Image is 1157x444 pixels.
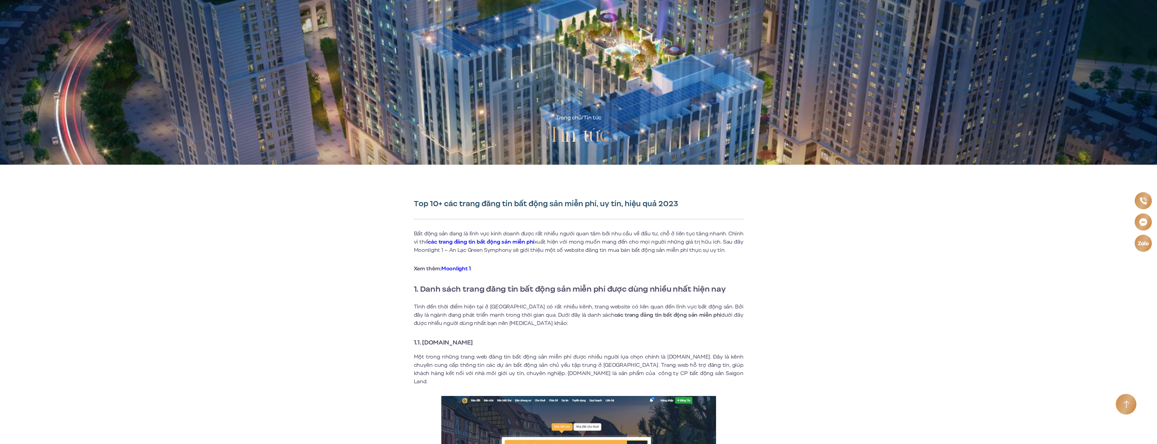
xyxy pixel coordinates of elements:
strong: Xem thêm: [414,265,471,272]
span: Tin tức [583,114,601,121]
p: Một trong những trang web đăng tin bất động sản miễn phí được nhiều người lựa chọn chính là [DOMA... [414,353,744,386]
strong: các trang đăng tin bất động sản miễn phí [614,311,721,319]
p: Bất động sản đang là lĩnh vực kinh doanh được rất nhiều người quan tâm bởi nhu cầu về đầu tư, chỗ... [414,230,744,254]
a: các trang đăng tin bất động sản miễn phí [428,238,534,246]
strong: 1. Danh sách trang đăng tin bất động sản miễn phí được dùng nhiều nhất hiện nay [414,283,726,295]
img: Zalo icon [1137,241,1149,246]
div: / [556,114,601,122]
p: Tính đến thời điểm hiện tại ở [GEOGRAPHIC_DATA] có rất nhiều kênh, trang website có liên quan đến... [414,303,744,327]
img: Messenger icon [1139,218,1148,226]
h2: Tin tức [548,122,610,150]
a: Trang chủ [556,114,581,121]
h1: Top 10+ các trang đăng tin bất động sản miễn phí, uy tín, hiệu quả 2023 [414,199,744,209]
strong: 1.1. [DOMAIN_NAME] [414,338,473,347]
img: Phone icon [1139,197,1147,205]
img: Arrow icon [1123,400,1129,408]
a: Moonlight 1 [441,265,471,272]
